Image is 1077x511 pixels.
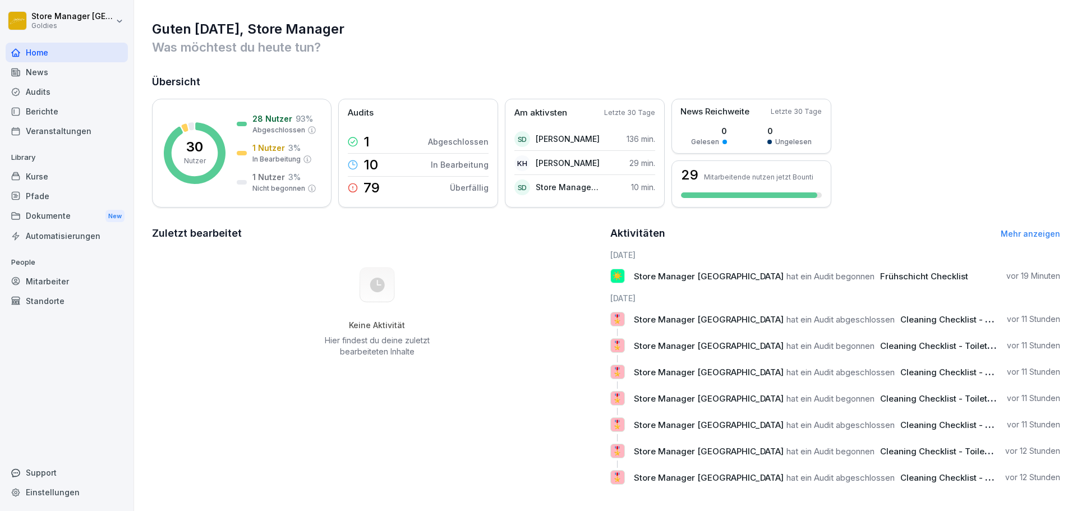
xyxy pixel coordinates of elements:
p: vor 19 Minuten [1006,270,1060,282]
p: 10 [363,158,378,172]
p: 3 % [288,142,301,154]
a: Mitarbeiter [6,271,128,291]
span: Store Manager [GEOGRAPHIC_DATA] [634,340,784,351]
a: Automatisierungen [6,226,128,246]
span: Cleaning Checklist - Toilet and Guest Area [880,340,1053,351]
span: Store Manager [GEOGRAPHIC_DATA] [634,314,784,325]
a: Standorte [6,291,128,311]
h1: Guten [DATE], Store Manager [152,20,1060,38]
p: 3 % [288,171,301,183]
span: Cleaning Checklist - Toilet and Guest Area [900,314,1073,325]
a: Einstellungen [6,482,128,502]
p: News Reichweite [680,105,749,118]
p: Abgeschlossen [428,136,489,148]
div: New [105,210,125,223]
div: Dokumente [6,206,128,227]
span: hat ein Audit abgeschlossen [786,314,895,325]
h2: Zuletzt bearbeitet [152,225,602,241]
p: [PERSON_NAME] [536,157,600,169]
span: hat ein Audit begonnen [786,446,875,457]
p: Ungelesen [775,137,812,147]
p: People [6,254,128,271]
h5: Keine Aktivität [320,320,434,330]
div: SD [514,179,530,195]
p: 28 Nutzer [252,113,292,125]
p: Überfällig [450,182,489,194]
span: hat ein Audit abgeschlossen [786,472,895,483]
span: hat ein Audit abgeschlossen [786,420,895,430]
p: vor 11 Stunden [1007,314,1060,325]
a: Mehr anzeigen [1001,229,1060,238]
span: Store Manager [GEOGRAPHIC_DATA] [634,393,784,404]
p: vor 11 Stunden [1007,419,1060,430]
p: 🎖️ [612,364,623,380]
p: vor 11 Stunden [1007,393,1060,404]
span: Cleaning Checklist - Toilet and Guest Area [900,472,1073,483]
span: Store Manager [GEOGRAPHIC_DATA] [634,367,784,378]
div: KH [514,155,530,171]
p: Goldies [31,22,113,30]
p: 1 Nutzer [252,171,285,183]
a: Kurse [6,167,128,186]
div: News [6,62,128,82]
p: Nicht begonnen [252,183,305,194]
p: vor 11 Stunden [1007,366,1060,378]
div: Pfade [6,186,128,206]
p: 🎖️ [612,443,623,459]
p: Store Manager [GEOGRAPHIC_DATA] [536,181,600,193]
h3: 29 [681,168,698,182]
p: 🎖️ [612,338,623,353]
p: 29 min. [629,157,655,169]
h6: [DATE] [610,292,1061,304]
span: Frühschicht Checklist [880,271,968,282]
span: hat ein Audit begonnen [786,271,875,282]
p: 10 min. [631,181,655,193]
span: Store Manager [GEOGRAPHIC_DATA] [634,271,784,282]
span: Store Manager [GEOGRAPHIC_DATA] [634,472,784,483]
div: SD [514,131,530,147]
p: 0 [767,125,812,137]
span: Store Manager [GEOGRAPHIC_DATA] [634,446,784,457]
p: 136 min. [627,133,655,145]
p: Was möchtest du heute tun? [152,38,1060,56]
span: hat ein Audit begonnen [786,340,875,351]
p: 🎖️ [612,417,623,432]
p: Letzte 30 Tage [604,108,655,118]
p: Library [6,149,128,167]
p: Am aktivsten [514,107,567,119]
span: Cleaning Checklist - Toilet and Guest Area [880,393,1053,404]
a: Home [6,43,128,62]
p: Mitarbeitende nutzen jetzt Bounti [704,173,813,181]
p: Abgeschlossen [252,125,305,135]
p: ☀️ [612,268,623,284]
span: hat ein Audit begonnen [786,393,875,404]
div: Veranstaltungen [6,121,128,141]
p: vor 12 Stunden [1005,445,1060,457]
p: 30 [186,140,203,154]
p: 🎖️ [612,469,623,485]
p: vor 11 Stunden [1007,340,1060,351]
span: Store Manager [GEOGRAPHIC_DATA] [634,420,784,430]
span: hat ein Audit abgeschlossen [786,367,895,378]
p: 1 Nutzer [252,142,285,154]
p: Nutzer [184,156,206,166]
a: Audits [6,82,128,102]
div: Support [6,463,128,482]
p: Gelesen [691,137,719,147]
span: Cleaning Checklist - Toilet and Guest Area [880,446,1053,457]
a: Berichte [6,102,128,121]
p: 93 % [296,113,313,125]
p: Letzte 30 Tage [771,107,822,117]
span: Cleaning Checklist - Toilet and Guest Area [900,367,1073,378]
p: Audits [348,107,374,119]
p: Store Manager [GEOGRAPHIC_DATA] [31,12,113,21]
p: 79 [363,181,380,195]
p: [PERSON_NAME] [536,133,600,145]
